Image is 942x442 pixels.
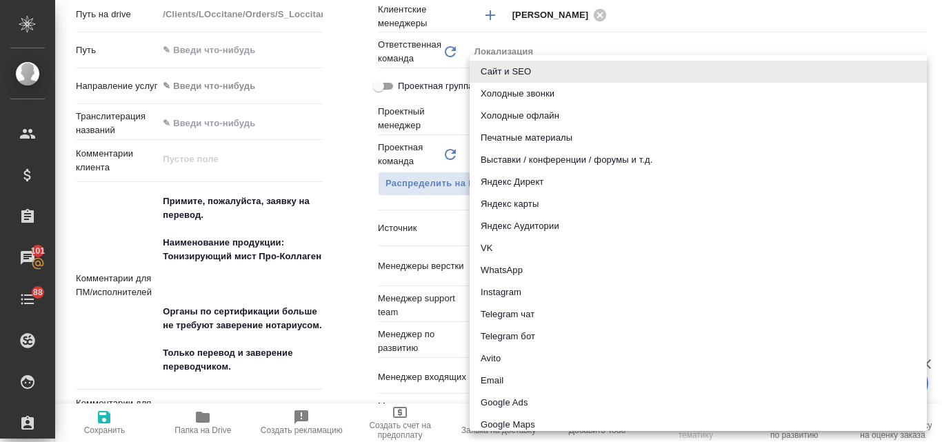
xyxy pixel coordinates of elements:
li: Холодные офлайн [470,105,927,127]
li: Google Ads [470,392,927,414]
li: Яндекс карты [470,193,927,215]
li: Telegram бот [470,325,927,348]
li: WhatsApp [470,259,927,281]
li: Яндекс Директ [470,171,927,193]
li: Выставки / конференции / форумы и т.д. [470,149,927,171]
li: Instagram [470,281,927,303]
li: Печатные материалы [470,127,927,149]
li: Telegram чат [470,303,927,325]
li: Холодные звонки [470,83,927,105]
li: Яндекс Аудитории [470,215,927,237]
li: Avito [470,348,927,370]
li: Google Maps [470,414,927,436]
li: Сайт и SEO [470,61,927,83]
li: Email [470,370,927,392]
li: VK [470,237,927,259]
